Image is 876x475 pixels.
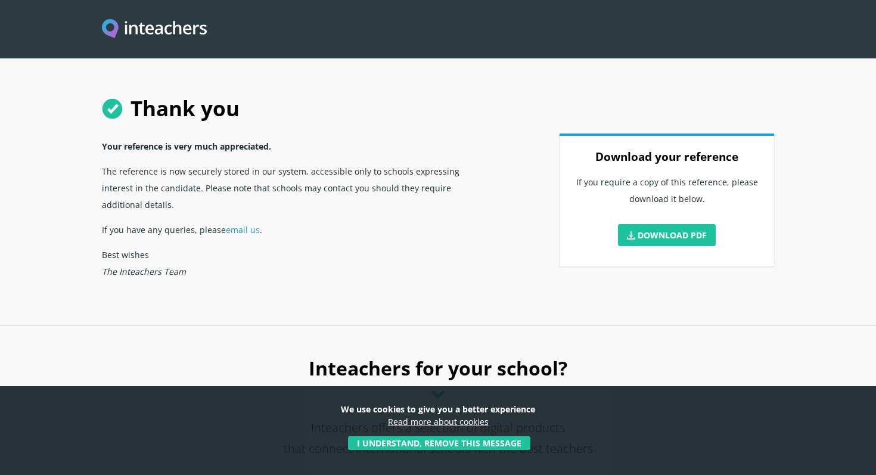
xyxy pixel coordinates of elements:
a: Read more about cookies [388,416,489,427]
a: email us [226,224,260,235]
strong: We use cookies to give you a better experience [341,403,535,415]
h3: Download your reference [574,144,760,169]
em: The Inteachers Team [102,266,186,277]
h2: Inteachers for your school? [102,351,774,417]
p: Your reference is very much appreciated. [102,134,488,159]
p: Best wishes [102,242,488,284]
img: Inteachers [102,19,207,40]
p: The reference is now securely stored in our system, accessible only to schools expressing interes... [102,159,488,217]
p: If you have any queries, please . [102,217,488,242]
a: Download PDF [618,224,716,246]
h1: Thank you [102,83,774,134]
button: I understand, remove this message [348,436,530,450]
p: If you require a copy of this reference, please download it below. [574,169,760,219]
a: Visit this site's homepage [102,19,207,40]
